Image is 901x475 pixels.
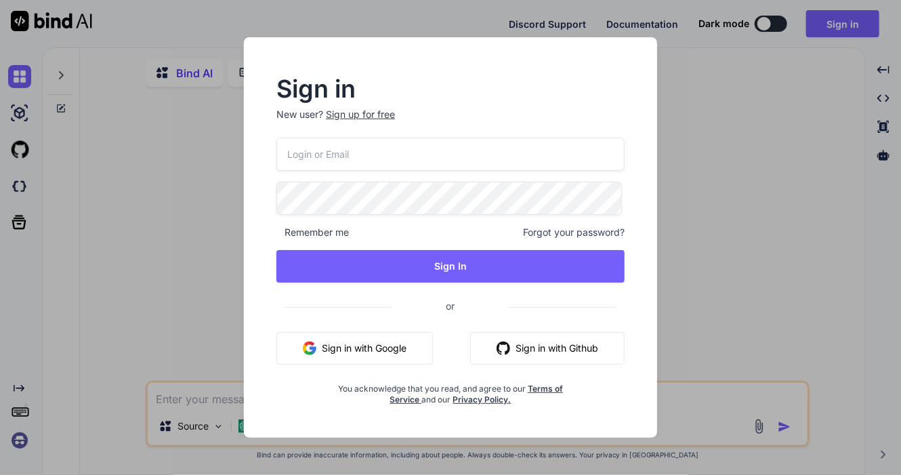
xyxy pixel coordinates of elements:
div: Sign up for free [326,108,395,121]
input: Login or Email [276,138,625,171]
a: Privacy Policy. [453,394,511,405]
img: github [497,342,510,355]
img: google [303,342,316,355]
button: Sign In [276,250,625,283]
button: Sign in with Google [276,332,433,365]
button: Sign in with Github [470,332,625,365]
a: Terms of Service [390,384,563,405]
span: Remember me [276,226,349,239]
h2: Sign in [276,78,625,100]
div: You acknowledge that you read, and agree to our and our [335,375,566,405]
span: Forgot your password? [523,226,625,239]
p: New user? [276,108,625,138]
span: or [392,289,509,323]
